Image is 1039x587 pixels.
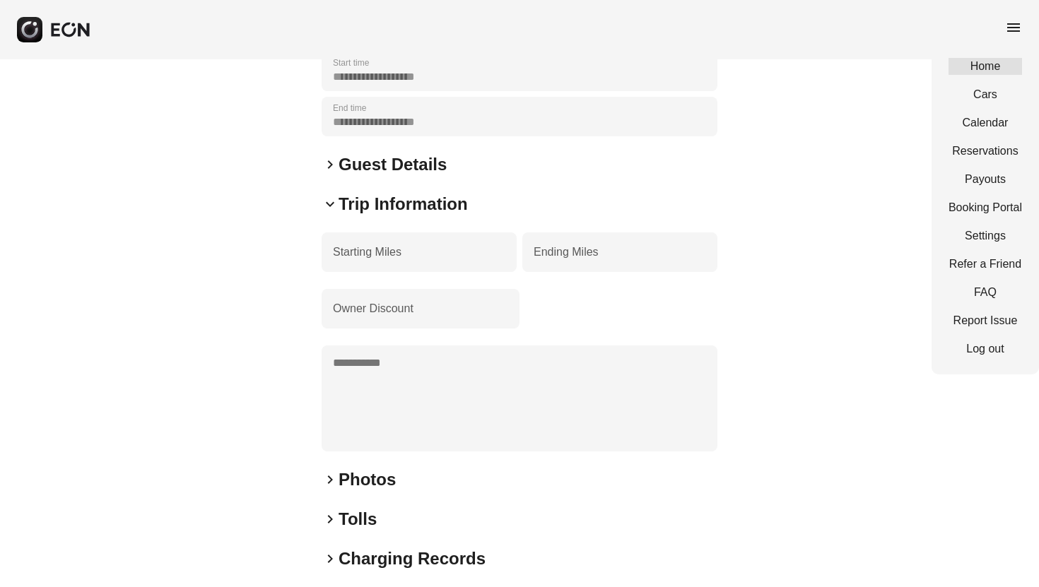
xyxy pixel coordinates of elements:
h2: Photos [339,468,396,491]
a: Payouts [949,171,1022,188]
span: keyboard_arrow_down [322,196,339,213]
label: Owner Discount [333,300,413,317]
h2: Guest Details [339,153,447,176]
a: Booking Portal [949,199,1022,216]
label: Starting Miles [333,244,401,261]
a: Log out [949,340,1022,357]
a: Refer a Friend [949,256,1022,273]
span: keyboard_arrow_right [322,471,339,488]
span: menu [1005,19,1022,36]
a: Cars [949,86,1022,103]
label: Ending Miles [534,244,599,261]
a: Calendar [949,114,1022,131]
a: Settings [949,227,1022,244]
span: keyboard_arrow_right [322,156,339,173]
h2: Trip Information [339,193,468,215]
span: keyboard_arrow_right [322,511,339,528]
a: Report Issue [949,312,1022,329]
h2: Tolls [339,508,377,530]
a: FAQ [949,284,1022,301]
h2: Charging Records [339,547,486,570]
a: Reservations [949,143,1022,160]
span: keyboard_arrow_right [322,550,339,567]
a: Home [949,58,1022,75]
